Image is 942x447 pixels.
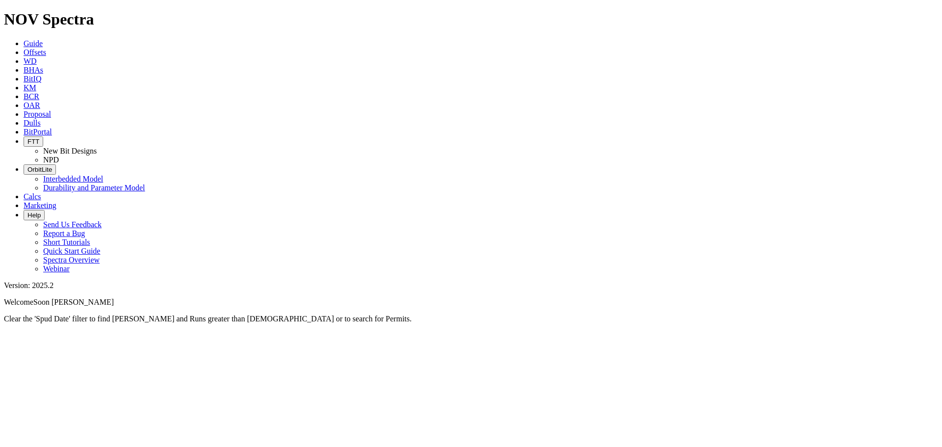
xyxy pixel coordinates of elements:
a: BHAs [24,66,43,74]
a: BitIQ [24,75,41,83]
button: OrbitLite [24,164,56,175]
a: OAR [24,101,40,109]
a: Report a Bug [43,229,85,237]
a: New Bit Designs [43,147,97,155]
span: Clear the 'Spud Date' filter to find [PERSON_NAME] and Runs greater than [DEMOGRAPHIC_DATA] or to... [4,315,412,323]
a: NPD [43,156,59,164]
a: Proposal [24,110,51,118]
button: FTT [24,136,43,147]
a: BCR [24,92,39,101]
a: KM [24,83,36,92]
a: Quick Start Guide [43,247,100,255]
a: Interbedded Model [43,175,103,183]
a: Send Us Feedback [43,220,102,229]
span: FTT [27,138,39,145]
span: Soon [PERSON_NAME] [33,298,114,306]
a: Offsets [24,48,46,56]
a: Marketing [24,201,56,210]
a: Guide [24,39,43,48]
a: Durability and Parameter Model [43,184,145,192]
a: Spectra Overview [43,256,100,264]
div: Version: 2025.2 [4,281,938,290]
span: OrbitLite [27,166,52,173]
a: Short Tutorials [43,238,90,246]
a: BitPortal [24,128,52,136]
p: Welcome [4,298,938,307]
button: Help [24,210,45,220]
h1: NOV Spectra [4,10,938,28]
span: Help [27,211,41,219]
a: WD [24,57,37,65]
a: Dulls [24,119,41,127]
a: Calcs [24,192,41,201]
a: Webinar [43,264,70,273]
